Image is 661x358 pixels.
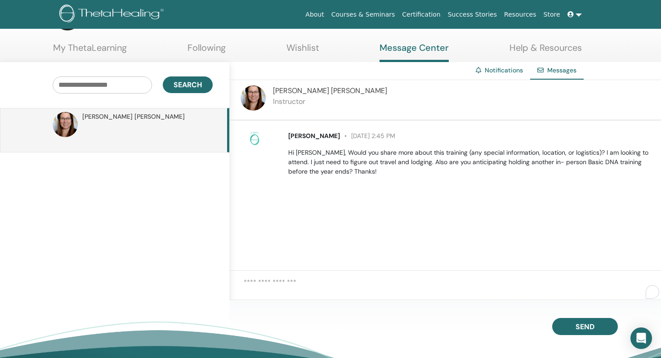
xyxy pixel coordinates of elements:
button: Send [552,318,618,335]
a: About [302,6,327,23]
p: Hi [PERSON_NAME], Would you share more about this training (any special information, location, or... [288,148,651,176]
button: Search [163,76,213,93]
textarea: To enrich screen reader interactions, please activate Accessibility in Grammarly extension settings [244,277,661,300]
a: Message Center [380,42,449,62]
img: no-photo.png [247,131,262,146]
a: Wishlist [286,42,319,60]
img: default.jpg [241,85,266,111]
span: [PERSON_NAME] [PERSON_NAME] [82,112,185,121]
a: Success Stories [444,6,500,23]
img: logo.png [59,4,167,25]
p: Instructor [273,96,387,107]
div: Open Intercom Messenger [630,327,652,349]
span: Search [174,80,202,89]
span: Send [576,322,594,331]
a: Help & Resources [509,42,582,60]
span: [PERSON_NAME] [PERSON_NAME] [273,86,387,95]
a: Resources [500,6,540,23]
span: Messages [547,66,576,74]
a: Following [188,42,226,60]
a: Certification [398,6,444,23]
a: Store [540,6,564,23]
a: My ThetaLearning [53,42,127,60]
a: Courses & Seminars [328,6,399,23]
span: [PERSON_NAME] [288,132,340,140]
a: Notifications [485,66,523,74]
span: [DATE] 2:45 PM [340,132,395,140]
img: default.jpg [53,112,78,137]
